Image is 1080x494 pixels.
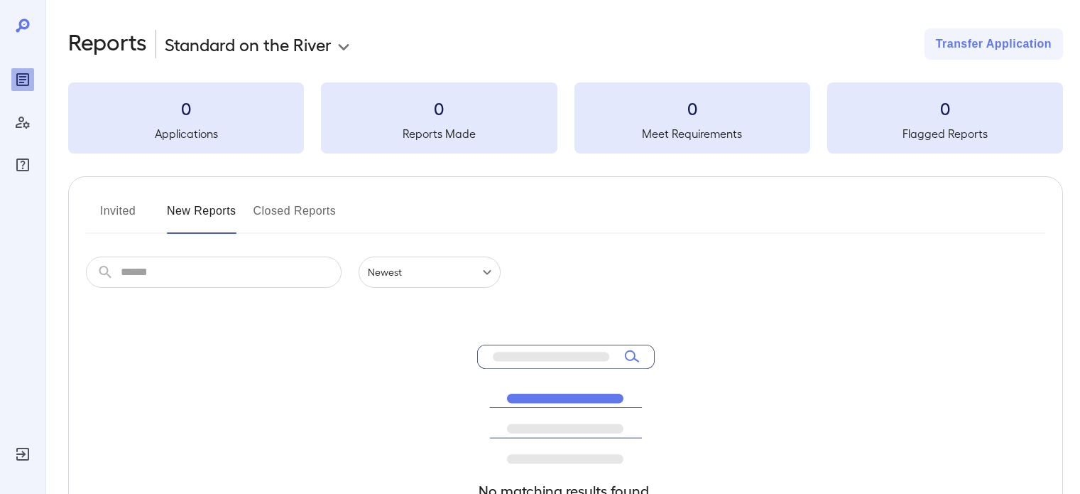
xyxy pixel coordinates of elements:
[165,33,332,55] p: Standard on the River
[827,125,1063,142] h5: Flagged Reports
[167,200,236,234] button: New Reports
[11,443,34,466] div: Log Out
[68,28,147,60] h2: Reports
[321,125,557,142] h5: Reports Made
[924,28,1063,60] button: Transfer Application
[11,68,34,91] div: Reports
[253,200,337,234] button: Closed Reports
[574,97,810,119] h3: 0
[11,111,34,134] div: Manage Users
[574,125,810,142] h5: Meet Requirements
[321,97,557,119] h3: 0
[68,82,1063,154] summary: 0Applications0Reports Made0Meet Requirements0Flagged Reports
[86,200,150,234] button: Invited
[68,125,304,142] h5: Applications
[827,97,1063,119] h3: 0
[359,257,501,288] div: Newest
[11,154,34,176] div: FAQ
[68,97,304,119] h3: 0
